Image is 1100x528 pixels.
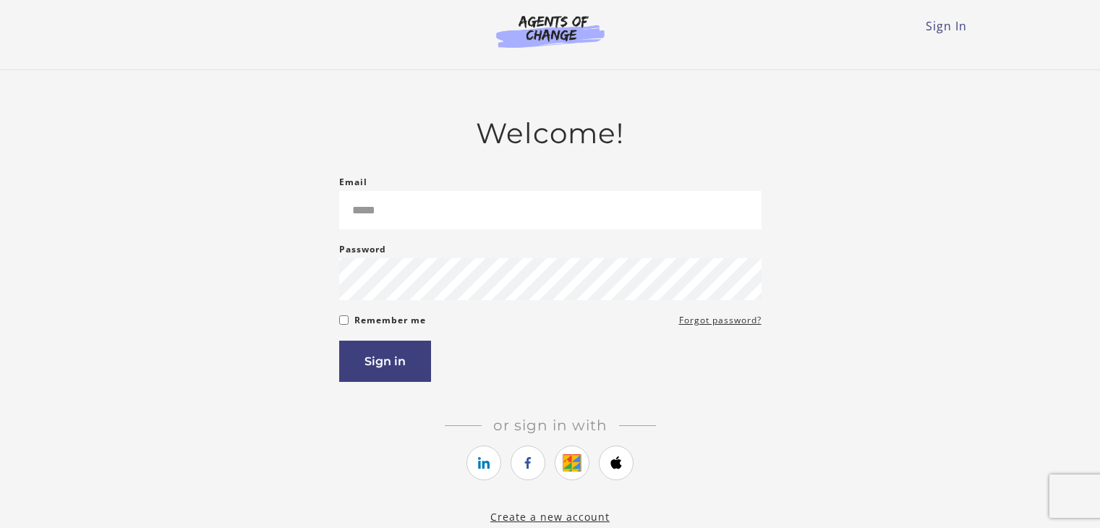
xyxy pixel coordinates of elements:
a: https://courses.thinkific.com/users/auth/apple?ss%5Breferral%5D=&ss%5Buser_return_to%5D=&ss%5Bvis... [599,446,634,480]
a: https://courses.thinkific.com/users/auth/linkedin?ss%5Breferral%5D=&ss%5Buser_return_to%5D=&ss%5B... [466,446,501,480]
a: https://courses.thinkific.com/users/auth/facebook?ss%5Breferral%5D=&ss%5Buser_return_to%5D=&ss%5B... [511,446,545,480]
a: Create a new account [490,510,610,524]
label: Remember me [354,312,426,329]
label: Password [339,241,386,258]
a: https://courses.thinkific.com/users/auth/google?ss%5Breferral%5D=&ss%5Buser_return_to%5D=&ss%5Bvi... [555,446,589,480]
a: Sign In [926,18,967,34]
img: Agents of Change Logo [481,14,620,48]
h2: Welcome! [339,116,762,150]
a: Forgot password? [679,312,762,329]
span: Or sign in with [482,417,619,434]
label: Email [339,174,367,191]
button: Sign in [339,341,431,382]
